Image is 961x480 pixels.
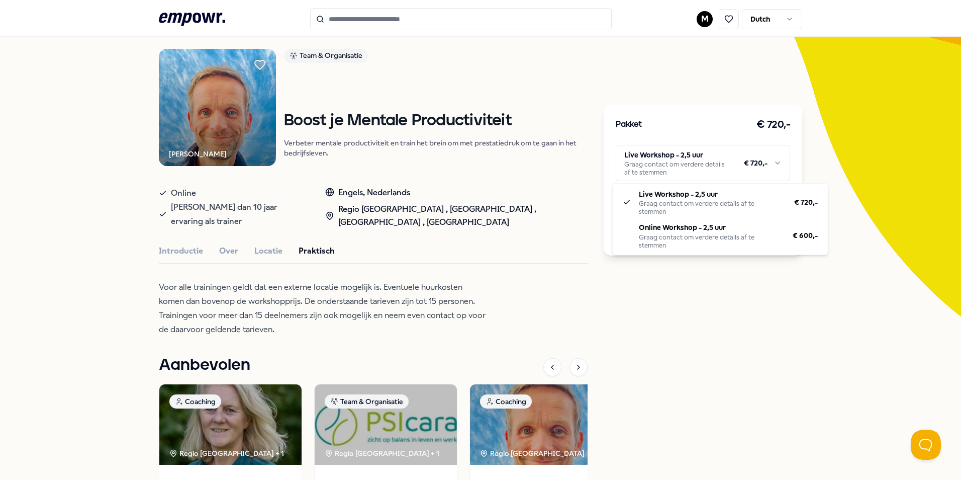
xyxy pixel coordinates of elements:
[639,233,781,250] div: Graag contact om verdere details af te stemmen
[794,197,818,208] span: € 720,-
[639,189,782,200] p: Live Workshop - 2,5 uur
[639,222,781,233] p: Online Workshop - 2,5 uur
[639,200,782,216] div: Graag contact om verdere details af te stemmen
[793,230,818,241] span: € 600,-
